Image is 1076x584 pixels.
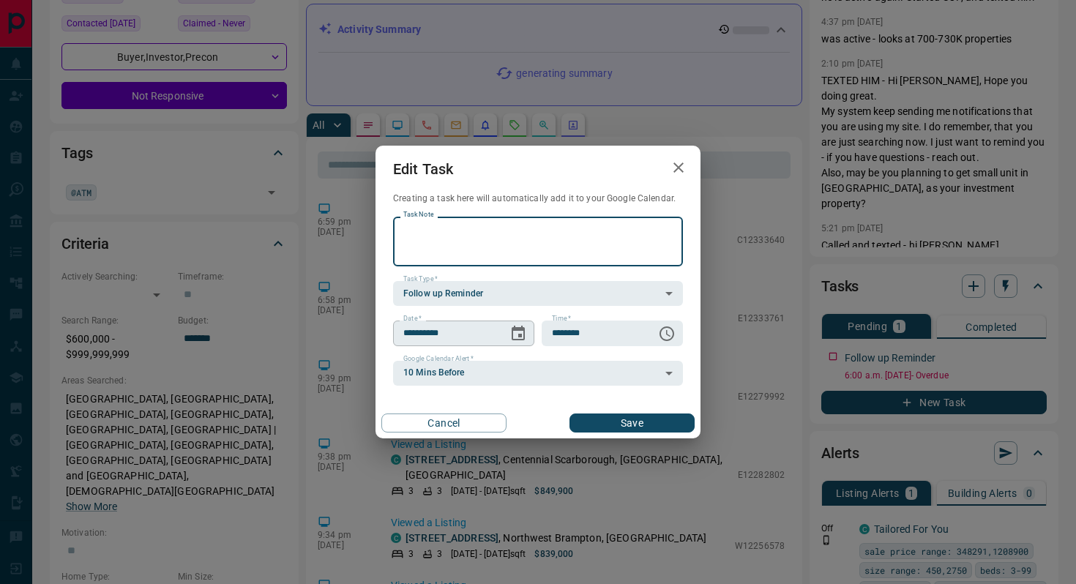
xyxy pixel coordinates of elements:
[504,319,533,348] button: Choose date, selected date is Aug 12, 2025
[376,146,471,192] h2: Edit Task
[569,413,695,433] button: Save
[393,361,683,386] div: 10 Mins Before
[403,314,422,323] label: Date
[393,281,683,306] div: Follow up Reminder
[403,210,433,220] label: Task Note
[403,354,474,364] label: Google Calendar Alert
[403,274,438,284] label: Task Type
[393,192,683,205] p: Creating a task here will automatically add it to your Google Calendar.
[652,319,681,348] button: Choose time, selected time is 6:00 AM
[381,413,507,433] button: Cancel
[552,314,571,323] label: Time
